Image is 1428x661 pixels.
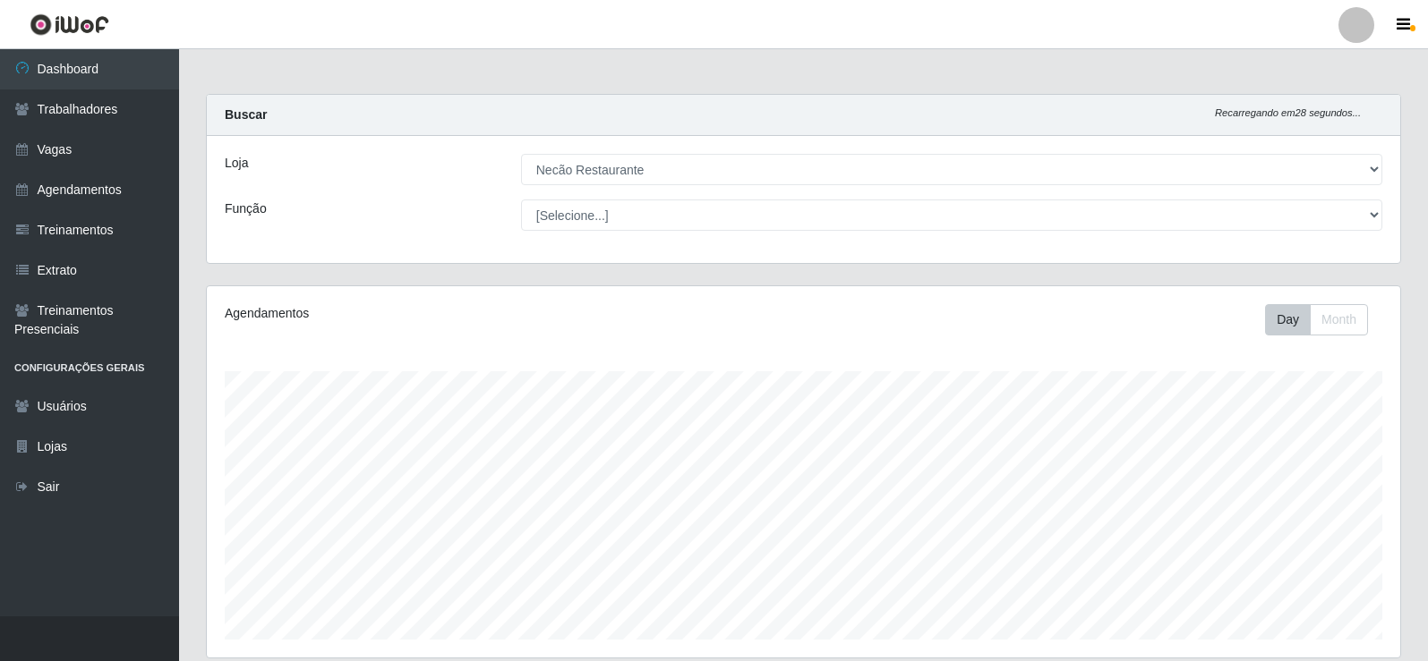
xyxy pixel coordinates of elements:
div: Agendamentos [225,304,691,323]
div: First group [1265,304,1368,335]
i: Recarregando em 28 segundos... [1215,107,1361,118]
strong: Buscar [225,107,267,122]
label: Loja [225,154,248,173]
div: Toolbar with button groups [1265,304,1382,335]
button: Day [1265,304,1311,335]
button: Month [1310,304,1368,335]
img: CoreUI Logo [30,13,109,36]
label: Função [225,199,267,218]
